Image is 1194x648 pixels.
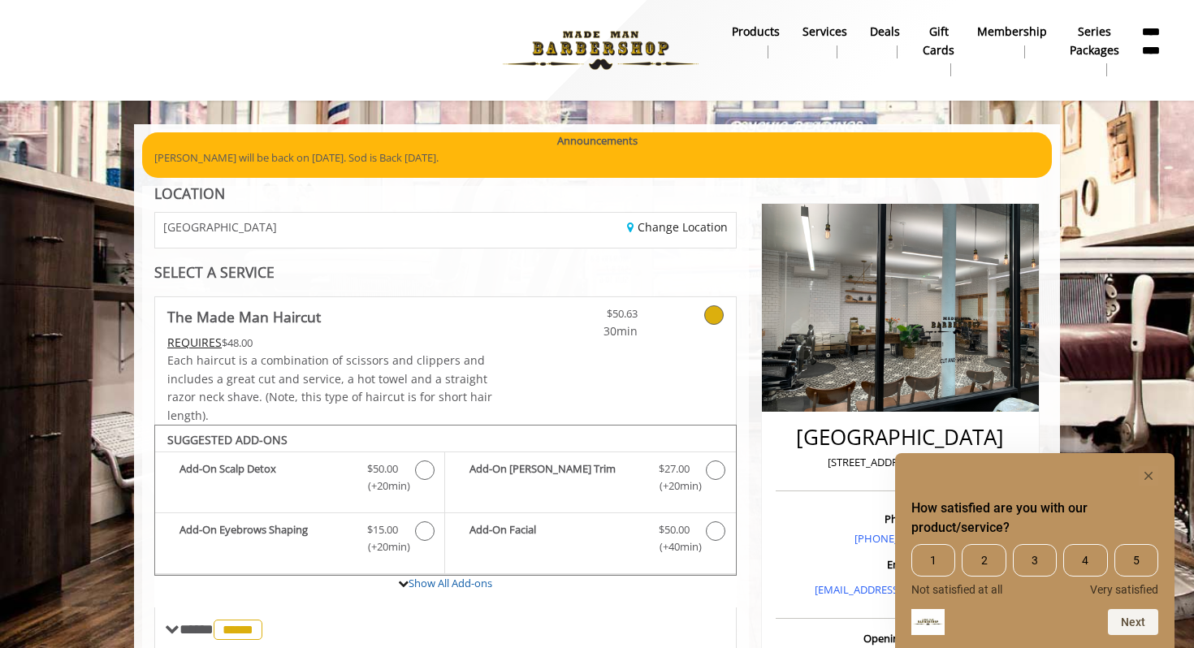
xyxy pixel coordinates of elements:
[163,221,277,233] span: [GEOGRAPHIC_DATA]
[627,219,728,235] a: Change Location
[815,582,986,597] a: [EMAIL_ADDRESS][DOMAIN_NAME]
[1063,544,1107,577] span: 4
[180,521,351,555] b: Add-On Eyebrows Shaping
[911,544,1158,596] div: How satisfied are you with our product/service? Select an option from 1 to 5, with 1 being Not sa...
[911,499,1158,538] h2: How satisfied are you with our product/service? Select an option from 1 to 5, with 1 being Not sa...
[453,460,727,499] label: Add-On Beard Trim
[154,265,737,280] div: SELECT A SERVICE
[167,335,222,350] span: This service needs some Advance to be paid before we block your appointment
[1139,466,1158,486] button: Hide survey
[1013,544,1057,577] span: 3
[557,132,638,149] b: Announcements
[854,531,946,546] a: [PHONE_NUMBER]
[154,425,737,576] div: The Made Man Haircut Add-onS
[154,184,225,203] b: LOCATION
[1090,583,1158,596] span: Very satisfied
[167,352,492,422] span: Each haircut is a combination of scissors and clippers and includes a great cut and service, a ho...
[962,544,1006,577] span: 2
[791,20,859,63] a: ServicesServices
[977,23,1047,41] b: Membership
[659,521,690,538] span: $50.00
[167,432,288,447] b: SUGGESTED ADD-ONS
[870,23,900,41] b: Deals
[1058,20,1131,80] a: Series packagesSeries packages
[367,521,398,538] span: $15.00
[911,20,966,80] a: Gift cardsgift cards
[469,521,642,555] b: Add-On Facial
[659,460,690,477] span: $27.00
[780,559,1021,570] h3: Email
[409,576,492,590] a: Show All Add-ons
[1070,23,1119,59] b: Series packages
[780,513,1021,525] h3: Phone
[367,460,398,477] span: $50.00
[802,23,847,41] b: Services
[1114,544,1158,577] span: 5
[359,538,407,555] span: (+20min )
[911,544,955,577] span: 1
[780,454,1021,471] p: [STREET_ADDRESS][US_STATE]
[163,521,436,559] label: Add-On Eyebrows Shaping
[650,538,698,555] span: (+40min )
[911,583,1002,596] span: Not satisfied at all
[859,20,911,63] a: DealsDeals
[650,477,698,495] span: (+20min )
[542,297,638,340] a: $50.63
[780,426,1021,449] h2: [GEOGRAPHIC_DATA]
[453,521,727,559] label: Add-On Facial
[732,23,780,41] b: products
[911,466,1158,635] div: How satisfied are you with our product/service? Select an option from 1 to 5, with 1 being Not sa...
[163,460,436,499] label: Add-On Scalp Detox
[167,305,321,328] b: The Made Man Haircut
[776,633,1025,644] h3: Opening Hours
[489,6,712,95] img: Made Man Barbershop logo
[966,20,1058,63] a: MembershipMembership
[180,460,351,495] b: Add-On Scalp Detox
[154,149,1040,166] p: [PERSON_NAME] will be back on [DATE]. Sod is Back [DATE].
[469,460,642,495] b: Add-On [PERSON_NAME] Trim
[1108,609,1158,635] button: Next question
[359,477,407,495] span: (+20min )
[720,20,791,63] a: Productsproducts
[167,334,494,352] div: $48.00
[923,23,954,59] b: gift cards
[542,322,638,340] span: 30min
